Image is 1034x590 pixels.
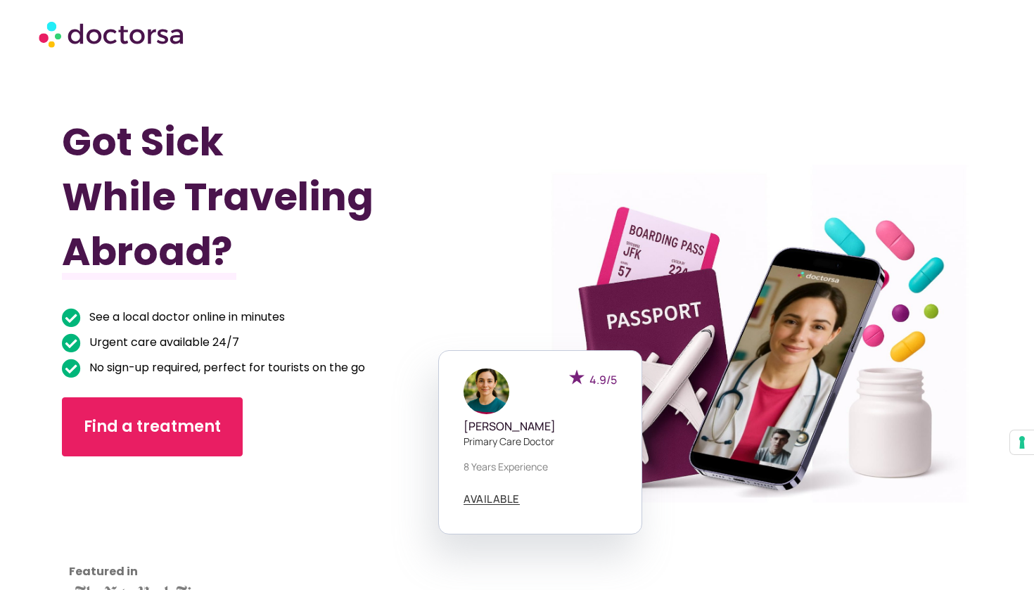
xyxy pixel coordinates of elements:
[84,416,221,438] span: Find a treatment
[1010,430,1034,454] button: Your consent preferences for tracking technologies
[464,494,520,505] a: AVAILABLE
[69,477,196,583] iframe: Customer reviews powered by Trustpilot
[464,420,617,433] h5: [PERSON_NAME]
[86,307,285,327] span: See a local doctor online in minutes
[62,115,449,279] h1: Got Sick While Traveling Abroad?
[589,372,617,387] span: 4.9/5
[464,494,520,504] span: AVAILABLE
[464,434,617,449] p: Primary care doctor
[464,459,617,474] p: 8 years experience
[86,358,365,378] span: No sign-up required, perfect for tourists on the go
[86,333,239,352] span: Urgent care available 24/7
[62,397,243,456] a: Find a treatment
[69,563,138,579] strong: Featured in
